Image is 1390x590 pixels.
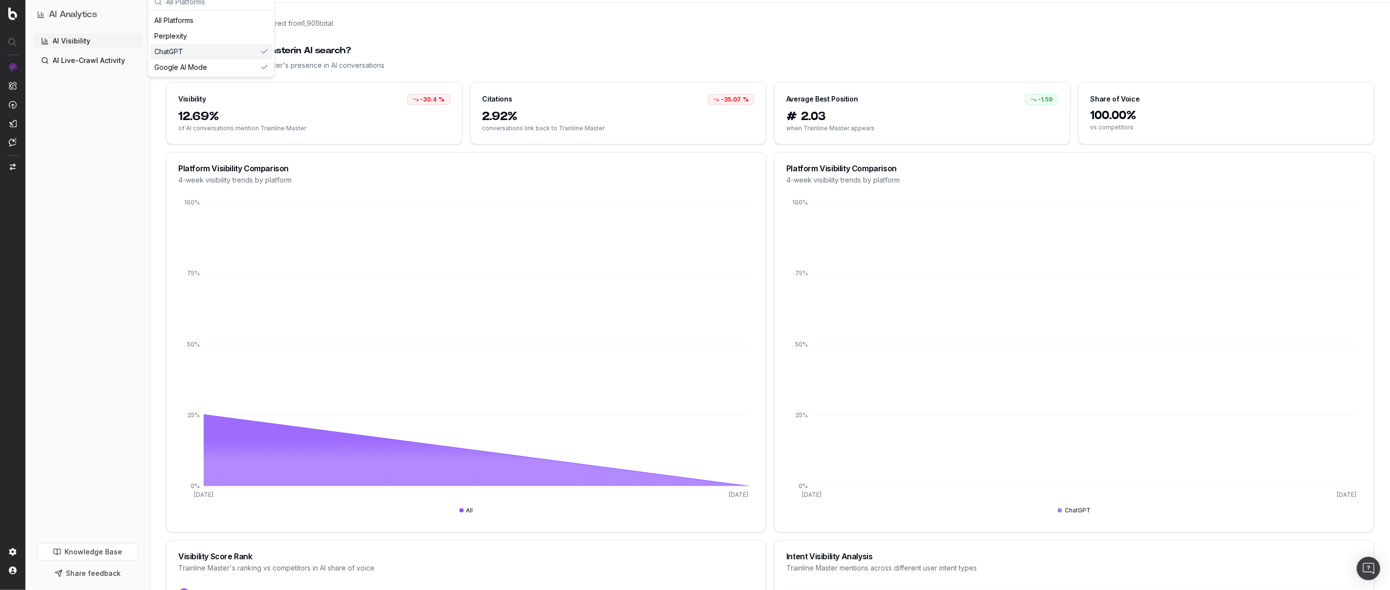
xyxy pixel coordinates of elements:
[37,543,138,561] a: Knowledge Base
[187,270,200,277] tspan: 75%
[786,164,1362,172] div: Platform Visibility Comparison
[178,109,450,124] span: 12.69%
[194,491,213,499] tspan: [DATE]
[795,341,808,348] tspan: 50%
[1091,108,1363,123] span: 100.00%
[1337,491,1357,499] tspan: [DATE]
[188,411,200,419] tspan: 25%
[1091,94,1140,104] div: Share of Voice
[184,199,200,206] tspan: 100%
[178,94,206,104] div: Visibility
[9,101,17,109] img: Activation
[33,33,142,49] a: AI Visibility
[33,53,142,68] a: AI Live-Crawl Activity
[786,109,1058,124] span: # 2.03
[9,120,17,127] img: Studio
[786,94,858,104] div: Average Best Position
[178,164,754,172] div: Platform Visibility Comparison
[9,567,17,574] img: My account
[10,163,16,170] img: Switch project
[178,552,754,560] div: Visibility Score Rank
[786,124,1058,132] span: when Trainline Master appears
[37,565,138,582] button: Share feedback
[483,109,755,124] span: 2.92%
[9,138,17,146] img: Assist
[1058,507,1091,514] div: ChatGPT
[799,482,808,489] tspan: 0%
[786,175,1362,185] div: 4-week visibility trends by platform
[150,44,273,60] div: ChatGPT
[407,94,450,105] div: -30.4
[9,63,17,71] img: Analytics
[178,563,754,573] div: Trainline Master 's ranking vs competitors in AI share of voice
[796,411,808,419] tspan: 25%
[150,60,273,75] div: Google AI Mode
[150,28,273,44] div: Perplexity
[49,8,97,21] h1: AI Analytics
[483,124,755,132] span: conversations link back to Trainline Master
[1025,94,1058,105] div: -1.59
[166,44,1374,58] div: How visible is Trainline Master in AI search?
[187,341,200,348] tspan: 50%
[460,507,473,514] div: All
[708,94,754,105] div: -35.07
[729,491,749,499] tspan: [DATE]
[743,96,749,103] span: %
[178,124,450,132] span: of AI conversations mention Trainline Master
[8,7,17,20] img: Botify logo
[263,19,333,28] span: filtered from 1,905 total
[37,8,138,21] button: AI Analytics
[148,11,274,77] div: Suggestions
[795,270,808,277] tspan: 75%
[786,552,1362,560] div: Intent Visibility Analysis
[9,81,17,90] img: Intelligence
[483,94,512,104] div: Citations
[1357,557,1380,580] div: Open Intercom Messenger
[792,199,808,206] tspan: 100%
[9,548,17,556] img: Setting
[439,96,445,103] span: %
[802,491,821,499] tspan: [DATE]
[190,482,200,489] tspan: 0%
[150,13,273,28] div: All Platforms
[786,563,1362,573] div: Trainline Master mentions across different user intent types
[1091,123,1363,131] span: vs competitors
[178,175,754,185] div: 4-week visibility trends by platform
[166,61,1374,70] div: Key metrics showing Trainline Master 's presence in AI conversations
